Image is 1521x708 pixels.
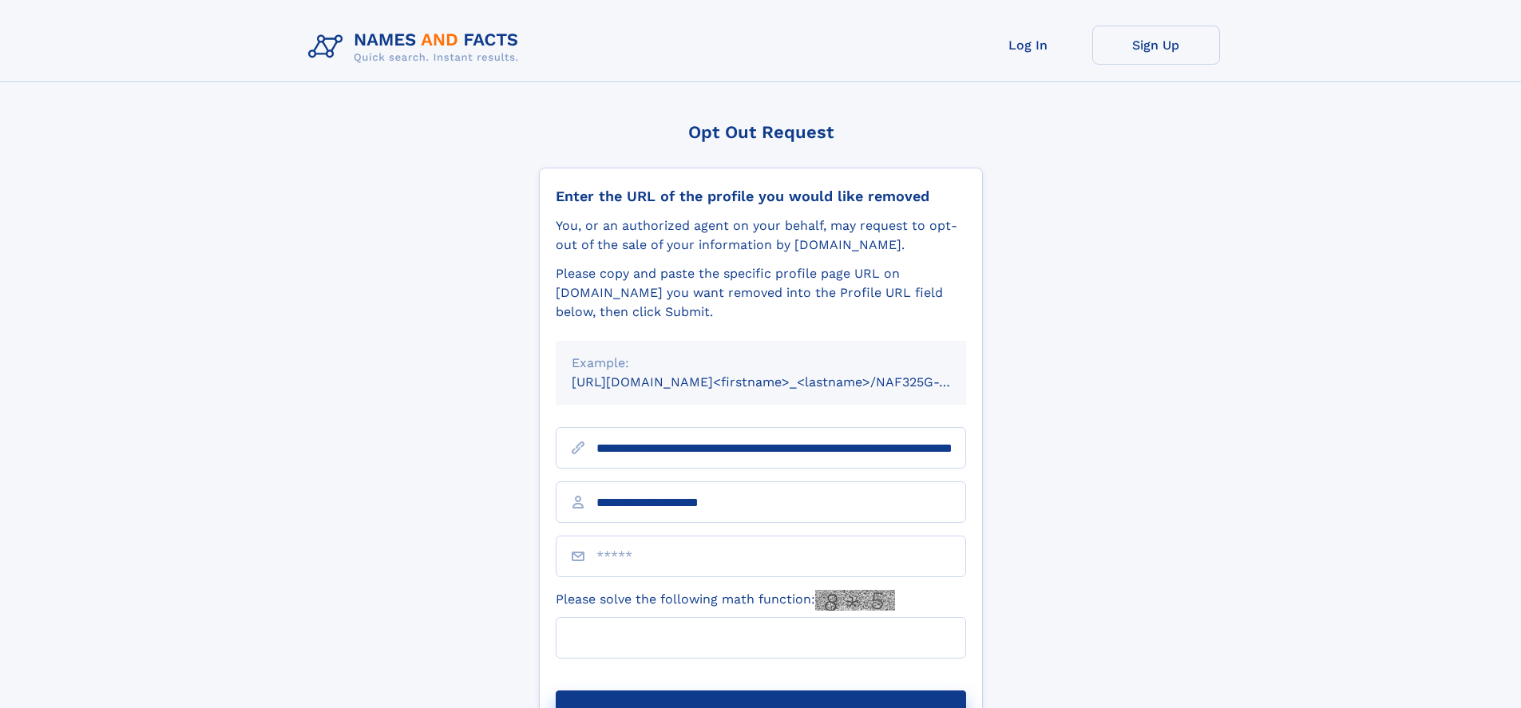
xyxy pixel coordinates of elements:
[556,264,966,322] div: Please copy and paste the specific profile page URL on [DOMAIN_NAME] you want removed into the Pr...
[556,216,966,255] div: You, or an authorized agent on your behalf, may request to opt-out of the sale of your informatio...
[1092,26,1220,65] a: Sign Up
[572,374,996,390] small: [URL][DOMAIN_NAME]<firstname>_<lastname>/NAF325G-xxxxxxxx
[302,26,532,69] img: Logo Names and Facts
[556,188,966,205] div: Enter the URL of the profile you would like removed
[572,354,950,373] div: Example:
[539,122,983,142] div: Opt Out Request
[556,590,895,611] label: Please solve the following math function:
[964,26,1092,65] a: Log In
